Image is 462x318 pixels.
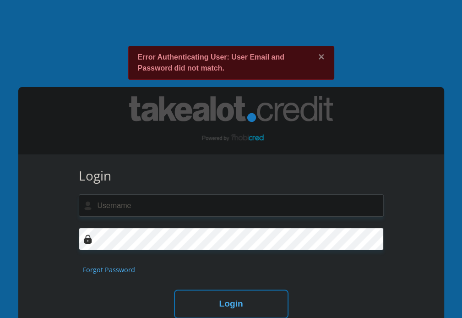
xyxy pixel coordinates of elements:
[138,53,284,72] strong: Error Authenticating User: User Email and Password did not match.
[83,235,92,244] img: Image
[129,96,333,145] img: takealot_credit logo
[79,168,384,184] h3: Login
[79,194,384,217] input: Username
[83,201,92,210] img: user-icon image
[318,52,325,62] button: ×
[83,265,135,275] a: Forgot Password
